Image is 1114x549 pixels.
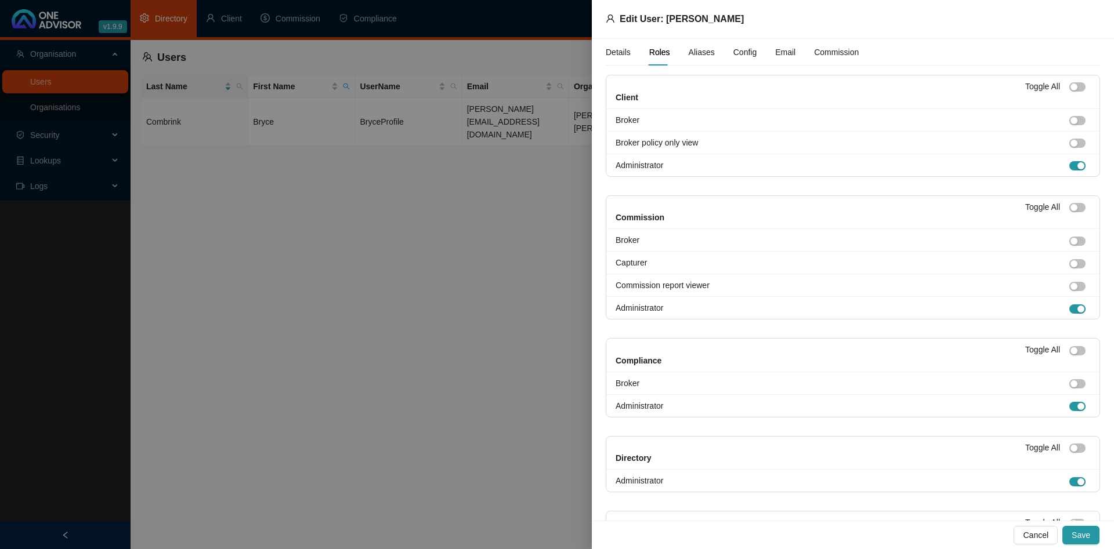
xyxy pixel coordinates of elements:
[1014,526,1058,544] button: Cancel
[606,252,1099,274] li: Capturer
[606,109,1099,132] li: Broker
[1025,202,1060,212] span: Toggle All
[606,274,1099,297] li: Commission report viewer
[606,229,1099,252] li: Broker
[1025,518,1060,527] span: Toggle All
[606,14,615,23] span: user
[775,46,795,59] div: Email
[616,91,1025,104] h4: Client
[733,48,757,56] span: Config
[606,372,1099,395] li: Broker
[606,395,1099,417] li: Administrator
[616,211,1025,224] h4: Commission
[1062,526,1099,544] button: Save
[1025,345,1060,354] span: Toggle All
[616,452,1025,464] h4: Directory
[649,48,670,56] span: Roles
[1023,529,1048,541] span: Cancel
[606,470,1099,492] li: Administrator
[616,354,1025,367] h4: Compliance
[689,48,715,56] span: Aliases
[606,132,1099,154] li: Broker policy only view
[1072,529,1090,541] span: Save
[606,297,1099,319] li: Administrator
[1025,443,1060,452] span: Toggle All
[606,154,1099,176] li: Administrator
[620,14,744,24] span: Edit User: [PERSON_NAME]
[814,46,859,59] div: Commission
[1025,82,1060,91] span: Toggle All
[606,46,631,59] div: Details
